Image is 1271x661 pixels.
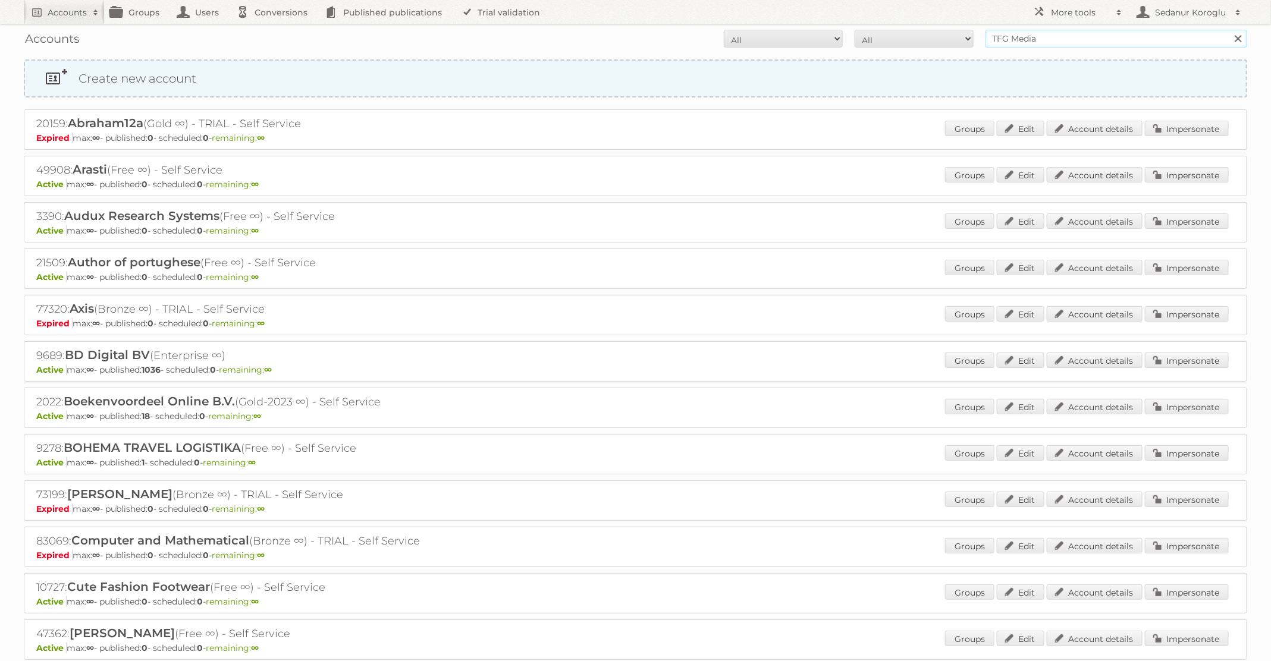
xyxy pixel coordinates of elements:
a: Impersonate [1145,352,1229,368]
a: Groups [945,260,994,275]
p: max: - published: - scheduled: - [36,364,1235,375]
span: Expired [36,318,73,329]
span: remaining: [206,179,259,190]
strong: ∞ [257,133,265,143]
h2: 9278: (Free ∞) - Self Service [36,440,453,456]
strong: ∞ [86,457,94,468]
span: remaining: [206,225,259,236]
h2: 10727: (Free ∞) - Self Service [36,580,453,595]
a: Edit [997,631,1044,646]
strong: 1 [142,457,145,468]
a: Impersonate [1145,167,1229,182]
strong: ∞ [251,225,259,236]
a: Edit [997,352,1044,368]
span: Expired [36,133,73,143]
p: max: - published: - scheduled: - [36,503,1235,514]
h2: 9689: (Enterprise ∞) [36,348,453,363]
p: max: - published: - scheduled: - [36,643,1235,653]
strong: 0 [194,457,200,468]
strong: 0 [142,225,148,236]
a: Edit [997,213,1044,229]
strong: ∞ [92,503,100,514]
strong: ∞ [92,550,100,561]
a: Account details [1047,167,1143,182]
a: Edit [997,492,1044,507]
strong: 0 [203,550,209,561]
span: Cute Fashion Footwear [67,580,210,594]
a: Groups [945,538,994,553]
span: [PERSON_NAME] [67,487,172,501]
span: Active [36,457,67,468]
h2: 2022: (Gold-2023 ∞) - Self Service [36,394,453,410]
a: Groups [945,631,994,646]
strong: 0 [197,225,203,236]
strong: 0 [197,179,203,190]
h2: 83069: (Bronze ∞) - TRIAL - Self Service [36,533,453,549]
a: Account details [1047,492,1143,507]
span: remaining: [212,550,265,561]
strong: ∞ [86,364,94,375]
strong: 0 [142,643,148,653]
span: Expired [36,550,73,561]
a: Impersonate [1145,584,1229,600]
p: max: - published: - scheduled: - [36,596,1235,607]
a: Account details [1047,399,1143,414]
span: Boekenvoordeel Online B.V. [64,394,235,408]
strong: 0 [197,272,203,282]
h2: Sedanur Koroglu [1152,7,1229,18]
p: max: - published: - scheduled: - [36,318,1235,329]
span: remaining: [219,364,272,375]
span: Abraham12a [68,116,143,130]
strong: ∞ [251,179,259,190]
span: Active [36,643,67,653]
strong: ∞ [257,318,265,329]
a: Groups [945,399,994,414]
h2: 49908: (Free ∞) - Self Service [36,162,453,178]
a: Edit [997,445,1044,461]
strong: 0 [203,133,209,143]
span: Author of portughese [68,255,200,269]
strong: 0 [148,550,153,561]
p: max: - published: - scheduled: - [36,411,1235,421]
a: Edit [997,399,1044,414]
span: remaining: [206,596,259,607]
span: remaining: [212,503,265,514]
span: remaining: [212,318,265,329]
a: Account details [1047,306,1143,322]
strong: 0 [148,318,153,329]
strong: ∞ [251,596,259,607]
strong: ∞ [92,318,100,329]
a: Impersonate [1145,213,1229,229]
p: max: - published: - scheduled: - [36,133,1235,143]
a: Impersonate [1145,492,1229,507]
a: Impersonate [1145,445,1229,461]
strong: 0 [197,596,203,607]
strong: ∞ [86,225,94,236]
p: max: - published: - scheduled: - [36,225,1235,236]
span: [PERSON_NAME] [70,626,175,640]
a: Edit [997,121,1044,136]
span: BD Digital BV [65,348,150,362]
p: max: - published: - scheduled: - [36,550,1235,561]
span: Active [36,225,67,236]
h2: 3390: (Free ∞) - Self Service [36,209,453,224]
a: Groups [945,167,994,182]
a: Groups [945,445,994,461]
a: Impersonate [1145,260,1229,275]
span: Active [36,364,67,375]
span: remaining: [208,411,261,421]
a: Impersonate [1145,121,1229,136]
a: Edit [997,167,1044,182]
strong: ∞ [86,643,94,653]
strong: 0 [142,179,148,190]
strong: ∞ [257,503,265,514]
strong: 0 [148,133,153,143]
strong: ∞ [92,133,100,143]
a: Groups [945,584,994,600]
a: Groups [945,121,994,136]
strong: ∞ [86,411,94,421]
span: BOHEMA TRAVEL LOGISTIKA [64,440,241,455]
a: Impersonate [1145,399,1229,414]
strong: 0 [142,272,148,282]
span: Active [36,596,67,607]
